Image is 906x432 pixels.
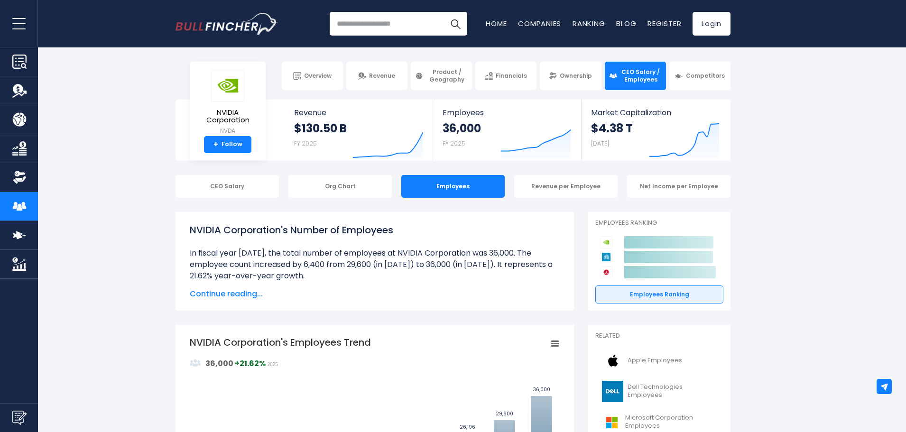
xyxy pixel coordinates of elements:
li: In fiscal year [DATE], the total number of employees at NVIDIA Corporation was 36,000. The employ... [190,248,560,282]
span: Competitors [686,72,725,80]
img: DELL logo [601,381,625,402]
p: Related [595,332,723,340]
div: CEO Salary [176,175,279,198]
img: AAPL logo [601,350,625,371]
span: Overview [304,72,332,80]
a: Login [693,12,730,36]
a: Register [647,18,681,28]
a: Product / Geography [411,62,472,90]
h1: NVIDIA Corporation's Number of Employees [190,223,560,237]
span: Microsoft Corporation Employees [625,414,718,430]
img: NVIDIA Corporation competitors logo [600,236,612,248]
small: [DATE] [591,139,609,147]
span: Continue reading... [190,288,560,300]
a: Market Capitalization $4.38 T [DATE] [582,100,730,161]
a: Home [486,18,507,28]
a: Employees 36,000 FY 2025 [433,100,581,161]
span: Market Capitalization [591,108,720,117]
a: Ranking [573,18,605,28]
strong: $130.50 B [294,121,347,136]
a: Revenue [346,62,407,90]
a: Blog [616,18,636,28]
div: Net Income per Employee [627,175,730,198]
small: FY 2025 [294,139,317,147]
img: graph_employee_icon.svg [190,358,201,369]
a: NVIDIA Corporation NVDA [197,69,259,136]
span: 2025 [268,362,278,367]
span: Financials [496,72,527,80]
a: Ownership [540,62,601,90]
small: NVDA [197,127,258,135]
a: Companies [518,18,561,28]
a: Employees Ranking [595,285,723,303]
span: Product / Geography [426,68,468,83]
strong: + [235,358,266,369]
span: Employees [443,108,571,117]
a: Overview [282,62,343,90]
small: FY 2025 [443,139,465,147]
a: Go to homepage [176,13,277,35]
strong: 36,000 [205,358,233,369]
p: Employees Ranking [595,219,723,227]
span: CEO Salary / Employees [620,68,662,83]
span: Revenue [294,108,424,117]
a: Revenue $130.50 B FY 2025 [285,100,433,161]
strong: $4.38 T [591,121,633,136]
a: Financials [475,62,536,90]
button: Search [444,12,467,36]
a: +Follow [204,136,251,153]
img: Broadcom competitors logo [600,266,612,278]
strong: 21.62% [240,358,266,369]
text: 29,600 [496,410,513,417]
img: Bullfincher logo [176,13,278,35]
img: Ownership [12,170,27,184]
span: Apple Employees [628,357,682,365]
text: 26,196 [460,423,475,431]
span: NVIDIA Corporation [197,109,258,124]
div: Revenue per Employee [514,175,618,198]
a: CEO Salary / Employees [605,62,666,90]
span: Dell Technologies Employees [628,383,718,399]
div: Org Chart [288,175,392,198]
a: Apple Employees [595,348,723,374]
strong: 36,000 [443,121,481,136]
text: 36,000 [533,386,550,393]
a: Competitors [669,62,730,90]
a: Dell Technologies Employees [595,378,723,404]
span: Revenue [369,72,395,80]
span: Ownership [560,72,592,80]
img: Applied Materials competitors logo [600,251,612,263]
strong: + [213,140,218,149]
div: Employees [401,175,505,198]
tspan: NVIDIA Corporation's Employees Trend [190,336,371,349]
